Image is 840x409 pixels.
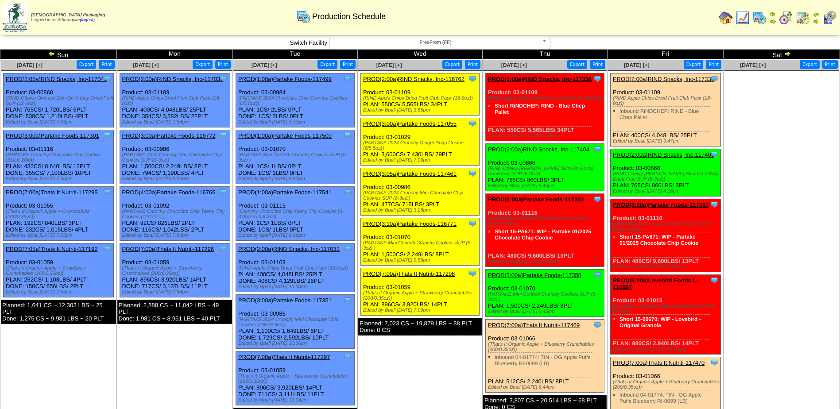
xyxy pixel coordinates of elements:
[769,11,776,18] img: arrowleft.gif
[363,158,479,163] div: Edited by Bpali [DATE] 7:09pm
[238,266,354,271] div: (RIND Apple Chips Dried Fruit Club Pack (18-9oz))
[613,189,720,194] div: Edited by Bpali [DATE] 4:16pm
[468,74,477,83] img: Tooltip
[752,11,766,25] img: calendarprod.gif
[607,50,724,59] td: Fri
[236,351,355,405] div: Product: 03-01059 PLAN: 896CS / 3,920LBS / 14PLT DONE: 711CS / 3,111LBS / 11PLT
[593,145,602,154] img: Tooltip
[80,18,95,23] a: (logout)
[485,73,604,141] div: Product: 03-01109 PLAN: 550CS / 5,565LBS / 34PLT
[363,190,479,201] div: (PARTAKE 2024 Crunchy Mini Chocolate Chip Cookies SUP (8-3oz))
[363,240,479,251] div: (PARTAKE Mini Confetti Crunchy Cookies SUP (8‐3oz) )
[488,385,604,390] div: Edited by Bpali [DATE] 6:44pm
[238,246,340,252] a: PROD(2:00a)RIND Snacks, Inc-117032
[6,289,113,295] div: Edited by Bpali [DATE] 7:54pm
[317,60,337,69] button: Export
[363,140,479,151] div: (PARTAKE 2024 Crunchy Ginger Snap Cookie (6/5.5oz))
[684,60,704,69] button: Export
[485,144,604,191] div: Product: 03-00866 PLAN: 765CS / 860LBS / 3PLT
[103,131,112,140] img: Tooltip
[619,108,699,120] a: Inbound RiNDCHEP: RIND - Blue Chep Pallet
[488,292,604,302] div: (PARTAKE Mini Confetti Crunchy Cookies SUP (8‐3oz) )
[710,358,719,367] img: Tooltip
[613,347,720,352] div: Edited by Bpali [DATE] 10:53am
[358,318,482,336] div: Planned: 7,023 CS ~ 19,879 LBS ~ 88 PLT Done: 0 CS
[6,246,97,252] a: PROD(7:05a)Thats It Nutriti-117192
[233,50,358,59] td: Tue
[363,108,479,113] div: Edited by Bpali [DATE] 3:55pm
[17,62,43,68] a: [DATE] [+]
[610,199,720,272] div: Product: 03-01116 PLAN: 480CS / 9,600LBS / 13PLT
[360,268,479,316] div: Product: 03-01059 PLAN: 896CS / 3,920LBS / 14PLT
[465,60,480,69] button: Print
[122,289,230,295] div: Edited by Bpali [DATE] 7:54pm
[4,130,114,184] div: Product: 03-01116 PLAN: 432CS / 8,640LBS / 12PLT DONE: 355CS / 7,100LBS / 10PLT
[343,74,352,83] img: Tooltip
[296,9,310,23] img: calendarprod.gif
[6,96,113,106] div: (RIND-Chewy Orchard Skin-On 3-Way Dried Fruit SUP (12-3oz))
[363,290,479,301] div: (That's It Organic Apple + Strawberry Crunchables (200/0.35oz))
[238,354,330,360] a: PROD(7:00a)Thats It Nutriti-117297
[613,359,705,366] a: PROD(7:00a)Thats It Nutriti-117470
[340,60,356,69] button: Print
[482,50,607,59] td: Thu
[610,149,720,197] div: Product: 03-00866 PLAN: 765CS / 860LBS / 3PLT
[363,258,479,263] div: Edited by Bpali [DATE] 9:59pm
[363,76,465,82] a: PROD(2:00a)RIND Snacks, Inc-116762
[363,120,457,127] a: PROD(3:00a)Partake Foods-117055
[312,12,386,21] span: Production Schedule
[593,195,602,204] img: Tooltip
[238,341,354,346] div: Edited by Bpali [DATE] 10:00pm
[619,392,702,404] a: Inbound 04-01774: TIN - OG Apple Puffs Blueberry RI-0099 (LB)
[357,50,482,59] td: Wed
[724,50,840,59] td: Sat
[343,188,352,197] img: Tooltip
[238,96,354,106] div: (PARTAKE 2024 Chocolate Chip Crunchy Cookies (6/5.5oz))
[610,73,720,147] div: Product: 03-01109 PLAN: 400CS / 4,048LBS / 25PLT
[238,297,332,304] a: PROD(3:00a)Partake Foods-117351
[501,62,527,68] span: [DATE] [+]
[31,13,105,18] span: [DEMOGRAPHIC_DATA] Packaging
[48,50,55,57] img: arrowleft.gif
[706,60,721,69] button: Print
[215,60,231,69] button: Print
[6,176,113,181] div: Edited by Bpali [DATE] 7:55pm
[103,244,112,253] img: Tooltip
[120,73,230,127] div: Product: 03-01109 PLAN: 400CS / 4,048LBS / 25PLT DONE: 354CS / 3,582LBS / 22PLT
[360,218,479,266] div: Product: 03-01070 PLAN: 1,500CS / 2,249LBS / 8PLT
[343,296,352,305] img: Tooltip
[6,152,113,163] div: (PARTAKE Crunchy Chocolate Chip Cookie (BULK 20lb))
[0,50,117,59] td: Sun
[488,342,604,352] div: (That's It Organic Apple + Blueberry Crunchables (200/0.35oz))
[363,270,455,277] a: PROD(7:00a)Thats It Nutriti-117298
[488,133,604,139] div: Edited by Bpali [DATE] 3:56pm
[822,60,838,69] button: Print
[238,397,354,403] div: Edited by Bpali [DATE] 10:08pm
[103,74,112,83] img: Tooltip
[613,304,720,314] div: (Lovebird - Organic Original Protein Granola (6-8oz))
[238,132,332,139] a: PROD(1:00a)Partake Foods-117500
[488,96,604,101] div: (RIND Apple Chips Dried Fruit Club Pack (18-9oz))
[488,196,584,203] a: PROD(3:00a)Partake Foods-117302
[485,270,604,317] div: Product: 03-01070 PLAN: 1,500CS / 2,249LBS / 8PLT
[710,150,719,159] img: Tooltip
[613,277,698,290] a: PROD(5:00a)Lovebird Foods L-116897
[593,270,602,279] img: Tooltip
[122,132,216,139] a: PROD(3:00a)Partake Foods-116772
[31,13,105,23] span: Logged in as Athorndyke
[485,320,604,393] div: Product: 03-01066 PLAN: 512CS / 2,240LBS / 8PLT
[360,73,479,116] div: Product: 03-01109 PLAN: 550CS / 5,565LBS / 34PLT
[363,220,457,227] a: PROD(3:10a)Partake Foods-116771
[488,309,604,314] div: Edited by Bpali [DATE] 6:45pm
[624,62,650,68] span: [DATE] [+]
[343,131,352,140] img: Tooltip
[593,74,602,83] img: Tooltip
[120,243,230,297] div: Product: 03-01059 PLAN: 896CS / 3,920LBS / 14PLT DONE: 717CS / 3,137LBS / 11PLT
[363,96,479,101] div: (RIND Apple Chips Dried Fruit Club Pack (18-9oz))
[122,76,224,82] a: PROD(2:00a)RIND Snacks, Inc-117031
[238,189,332,196] a: PROD(1:00a)Partake Foods-117541
[710,200,719,209] img: Tooltip
[238,317,354,328] div: (PARTAKE 2024 Crunchy Mini Chocolate Chip Cookies SUP (8-3oz))
[193,60,213,69] button: Export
